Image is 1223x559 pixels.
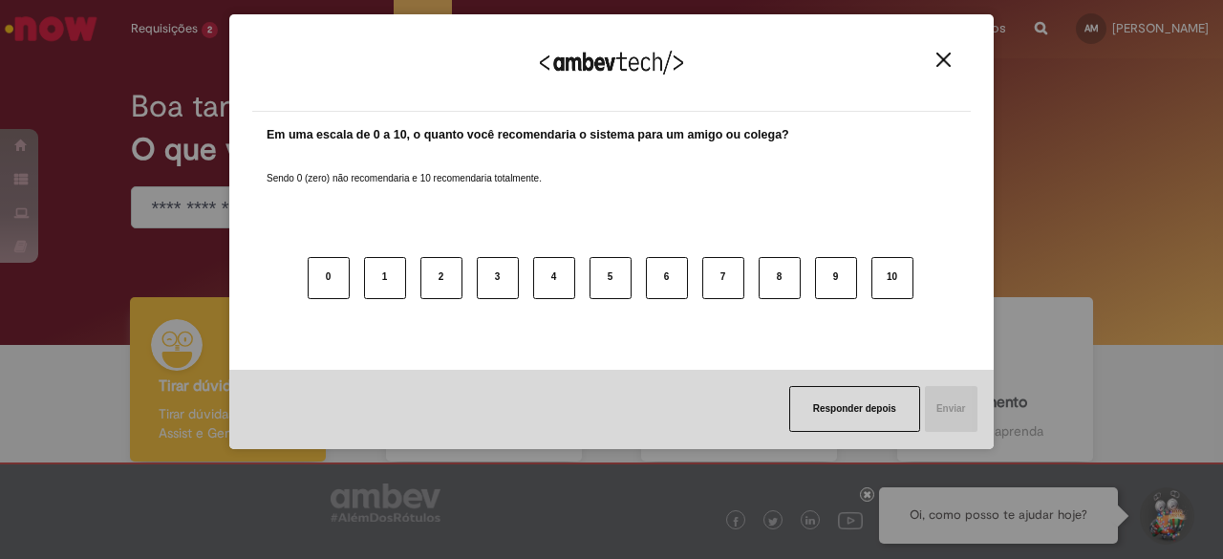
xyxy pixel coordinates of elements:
label: Em uma escala de 0 a 10, o quanto você recomendaria o sistema para um amigo ou colega? [267,126,789,144]
button: 6 [646,257,688,299]
button: 8 [759,257,801,299]
button: 10 [871,257,913,299]
button: 4 [533,257,575,299]
button: 2 [420,257,462,299]
button: 1 [364,257,406,299]
button: 3 [477,257,519,299]
button: 5 [590,257,632,299]
button: 7 [702,257,744,299]
button: Close [931,52,956,68]
img: Close [936,53,951,67]
img: Logo Ambevtech [540,51,683,75]
button: 0 [308,257,350,299]
label: Sendo 0 (zero) não recomendaria e 10 recomendaria totalmente. [267,149,542,185]
button: 9 [815,257,857,299]
button: Responder depois [789,386,920,432]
